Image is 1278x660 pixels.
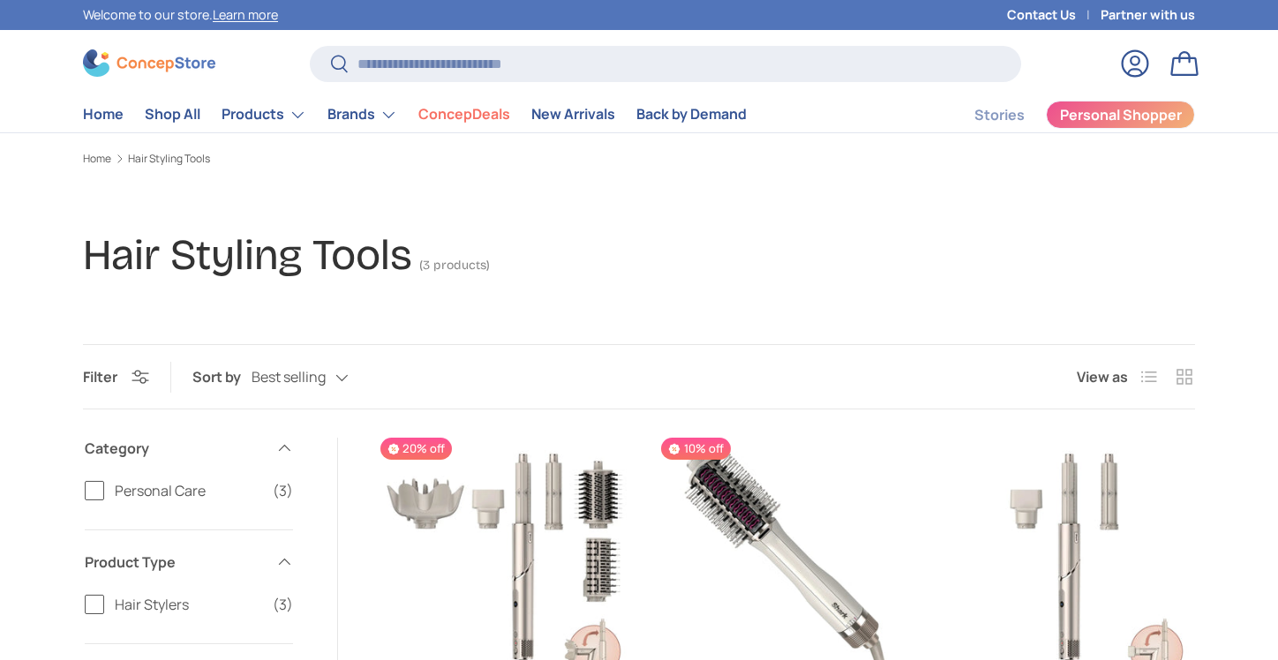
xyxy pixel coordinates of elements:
[418,97,510,131] a: ConcepDeals
[380,438,452,460] span: 20% off
[85,438,265,459] span: Category
[252,369,326,386] span: Best selling
[317,97,408,132] summary: Brands
[531,97,615,131] a: New Arrivals
[636,97,747,131] a: Back by Demand
[83,367,149,386] button: Filter
[252,363,384,394] button: Best selling
[83,5,278,25] p: Welcome to our store.
[1007,5,1101,25] a: Contact Us
[1060,108,1182,122] span: Personal Shopper
[273,480,293,501] span: (3)
[192,366,252,387] label: Sort by
[128,154,210,164] a: Hair Styling Tools
[83,49,215,77] img: ConcepStore
[222,97,306,132] a: Products
[145,97,200,131] a: Shop All
[85,530,293,594] summary: Product Type
[932,97,1195,132] nav: Secondary
[83,151,1195,167] nav: Breadcrumbs
[273,594,293,615] span: (3)
[83,97,747,132] nav: Primary
[661,438,730,460] span: 10% off
[327,97,397,132] a: Brands
[1046,101,1195,129] a: Personal Shopper
[83,154,111,164] a: Home
[419,258,490,273] span: (3 products)
[85,416,293,480] summary: Category
[85,551,265,573] span: Product Type
[213,6,278,23] a: Learn more
[115,594,262,615] span: Hair Stylers
[115,480,262,501] span: Personal Care
[974,98,1025,132] a: Stories
[1077,366,1128,387] span: View as
[83,97,124,131] a: Home
[1101,5,1195,25] a: Partner with us
[83,229,412,281] h1: Hair Styling Tools
[83,367,117,386] span: Filter
[211,97,317,132] summary: Products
